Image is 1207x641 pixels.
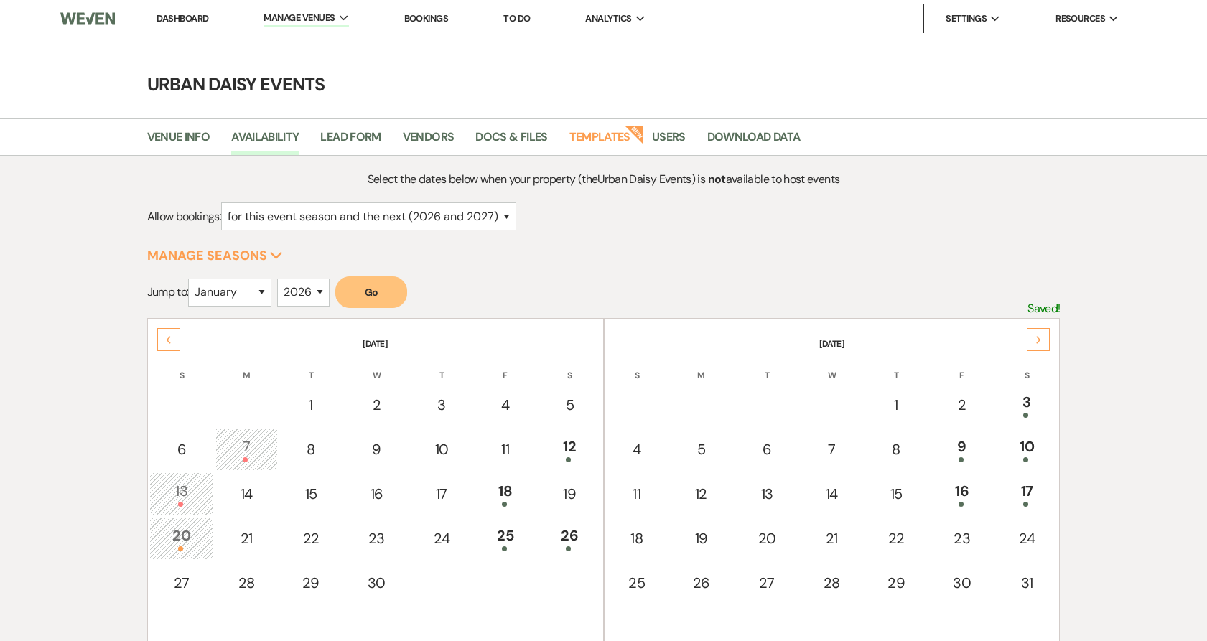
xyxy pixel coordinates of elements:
[872,439,921,460] div: 8
[1027,299,1060,318] p: Saved!
[149,320,602,350] th: [DATE]
[223,483,270,505] div: 14
[482,439,528,460] div: 11
[872,483,921,505] div: 15
[996,352,1058,382] th: S
[157,525,206,551] div: 20
[1055,11,1105,26] span: Resources
[546,436,594,462] div: 12
[1004,391,1050,418] div: 3
[223,436,270,462] div: 7
[946,11,987,26] span: Settings
[546,525,594,551] div: 26
[742,483,791,505] div: 13
[147,284,189,299] span: Jump to:
[419,394,465,416] div: 3
[538,352,602,382] th: S
[937,572,986,594] div: 30
[503,12,530,24] a: To Do
[411,352,473,382] th: T
[352,394,401,416] div: 2
[231,128,299,155] a: Availability
[157,572,206,594] div: 27
[352,483,401,505] div: 16
[344,352,409,382] th: W
[735,352,799,382] th: T
[287,394,335,416] div: 1
[264,11,335,25] span: Manage Venues
[937,436,986,462] div: 9
[352,439,401,460] div: 9
[149,352,214,382] th: S
[157,480,206,507] div: 13
[419,483,465,505] div: 17
[677,439,725,460] div: 5
[157,12,208,24] a: Dashboard
[287,439,335,460] div: 8
[808,572,855,594] div: 28
[808,439,855,460] div: 7
[279,352,343,382] th: T
[742,572,791,594] div: 27
[569,128,630,155] a: Templates
[147,249,283,262] button: Manage Seasons
[872,528,921,549] div: 22
[403,128,455,155] a: Vendors
[677,572,725,594] div: 26
[625,124,645,144] strong: New
[419,528,465,549] div: 24
[482,480,528,507] div: 18
[320,128,381,155] a: Lead Form
[929,352,994,382] th: F
[546,394,594,416] div: 5
[865,352,928,382] th: T
[482,394,528,416] div: 4
[707,128,801,155] a: Download Data
[808,483,855,505] div: 14
[801,352,863,382] th: W
[404,12,449,24] a: Bookings
[475,128,547,155] a: Docs & Files
[937,528,986,549] div: 23
[614,439,661,460] div: 4
[223,528,270,549] div: 21
[614,572,661,594] div: 25
[546,483,594,505] div: 19
[352,572,401,594] div: 30
[652,128,686,155] a: Users
[742,439,791,460] div: 6
[147,128,210,155] a: Venue Info
[614,483,661,505] div: 11
[215,352,278,382] th: M
[742,528,791,549] div: 20
[937,480,986,507] div: 16
[60,4,115,34] img: Weven Logo
[614,528,661,549] div: 18
[606,320,1058,350] th: [DATE]
[419,439,465,460] div: 10
[261,170,946,189] p: Select the dates below when your property (the Urban Daisy Events ) is available to host events
[352,528,401,549] div: 23
[1004,480,1050,507] div: 17
[677,483,725,505] div: 12
[677,528,725,549] div: 19
[669,352,733,382] th: M
[335,276,407,308] button: Go
[585,11,631,26] span: Analytics
[808,528,855,549] div: 21
[872,394,921,416] div: 1
[157,439,206,460] div: 6
[1004,436,1050,462] div: 10
[872,572,921,594] div: 29
[223,572,270,594] div: 28
[1004,572,1050,594] div: 31
[937,394,986,416] div: 2
[474,352,536,382] th: F
[708,172,726,187] strong: not
[287,528,335,549] div: 22
[87,72,1121,97] h4: Urban Daisy Events
[606,352,668,382] th: S
[147,209,221,224] span: Allow bookings:
[1004,528,1050,549] div: 24
[287,572,335,594] div: 29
